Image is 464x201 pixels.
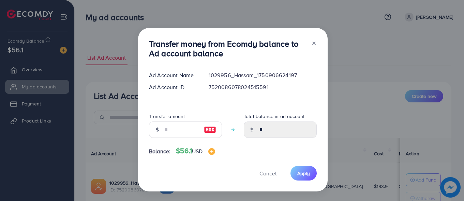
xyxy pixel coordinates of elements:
[203,83,322,91] div: 7520086078024515591
[290,166,317,181] button: Apply
[149,147,170,155] span: Balance:
[149,113,185,120] label: Transfer amount
[149,39,306,59] h3: Transfer money from Ecomdy balance to Ad account balance
[244,113,304,120] label: Total balance in ad account
[192,147,203,155] span: USD
[144,71,203,79] div: Ad Account Name
[297,170,310,177] span: Apply
[208,148,215,155] img: image
[144,83,203,91] div: Ad Account ID
[251,166,285,181] button: Cancel
[259,170,276,177] span: Cancel
[203,71,322,79] div: 1029956_Hassam_1750906624197
[176,147,215,155] h4: $56.1
[204,126,216,134] img: image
